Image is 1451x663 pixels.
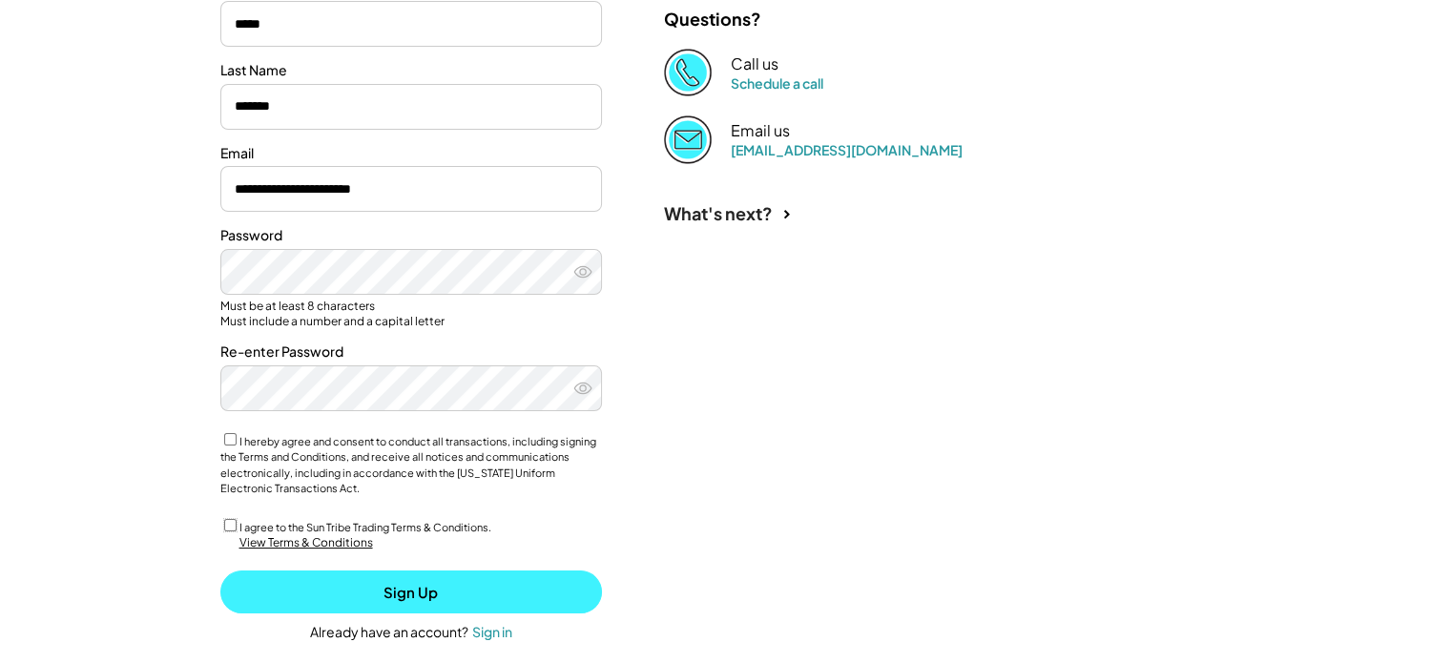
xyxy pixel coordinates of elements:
[220,299,602,328] div: Must be at least 8 characters Must include a number and a capital letter
[239,521,491,533] label: I agree to the Sun Tribe Trading Terms & Conditions.
[731,141,963,158] a: [EMAIL_ADDRESS][DOMAIN_NAME]
[664,8,761,30] div: Questions?
[664,202,773,224] div: What's next?
[220,144,602,163] div: Email
[472,623,512,640] div: Sign in
[731,54,778,74] div: Call us
[664,49,712,96] img: Phone%20copy%403x.png
[220,61,602,80] div: Last Name
[220,342,602,362] div: Re-enter Password
[220,570,602,613] button: Sign Up
[220,226,602,245] div: Password
[664,115,712,163] img: Email%202%403x.png
[310,623,468,642] div: Already have an account?
[239,535,373,551] div: View Terms & Conditions
[731,121,790,141] div: Email us
[731,74,823,92] a: Schedule a call
[220,435,596,495] label: I hereby agree and consent to conduct all transactions, including signing the Terms and Condition...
